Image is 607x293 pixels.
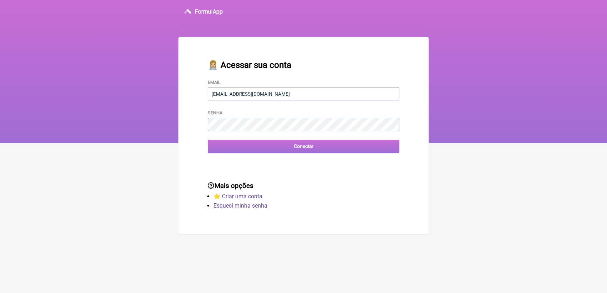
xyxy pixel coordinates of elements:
[195,8,223,15] h3: FormulApp
[208,60,399,70] h2: 👩🏼‍⚕️ Acessar sua conta
[208,182,399,190] h3: Mais opções
[213,202,267,209] a: Esqueci minha senha
[208,110,222,115] label: Senha
[213,193,262,200] a: ⭐️ Criar uma conta
[208,80,221,85] label: Email
[208,140,399,153] input: Conectar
